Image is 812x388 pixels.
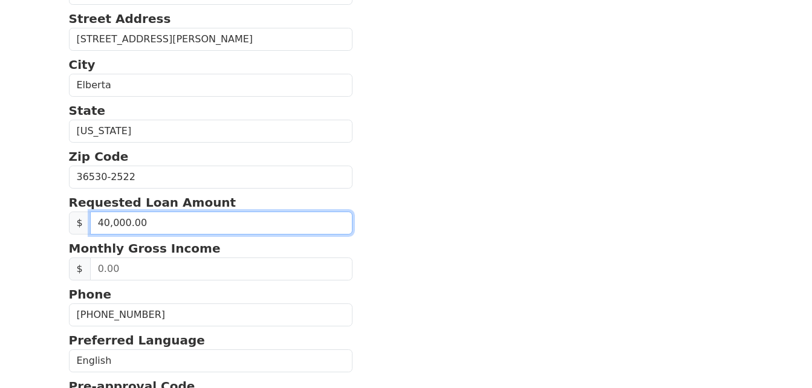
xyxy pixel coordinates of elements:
[69,74,353,97] input: City
[90,212,353,234] input: 0.00
[90,257,353,280] input: 0.00
[69,303,353,326] input: Phone
[69,287,111,302] strong: Phone
[69,195,236,210] strong: Requested Loan Amount
[69,149,129,164] strong: Zip Code
[69,333,205,348] strong: Preferred Language
[69,57,96,72] strong: City
[69,239,353,257] p: Monthly Gross Income
[69,166,353,189] input: Zip Code
[69,103,106,118] strong: State
[69,11,171,26] strong: Street Address
[69,257,91,280] span: $
[69,28,353,51] input: Street Address
[69,212,91,234] span: $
